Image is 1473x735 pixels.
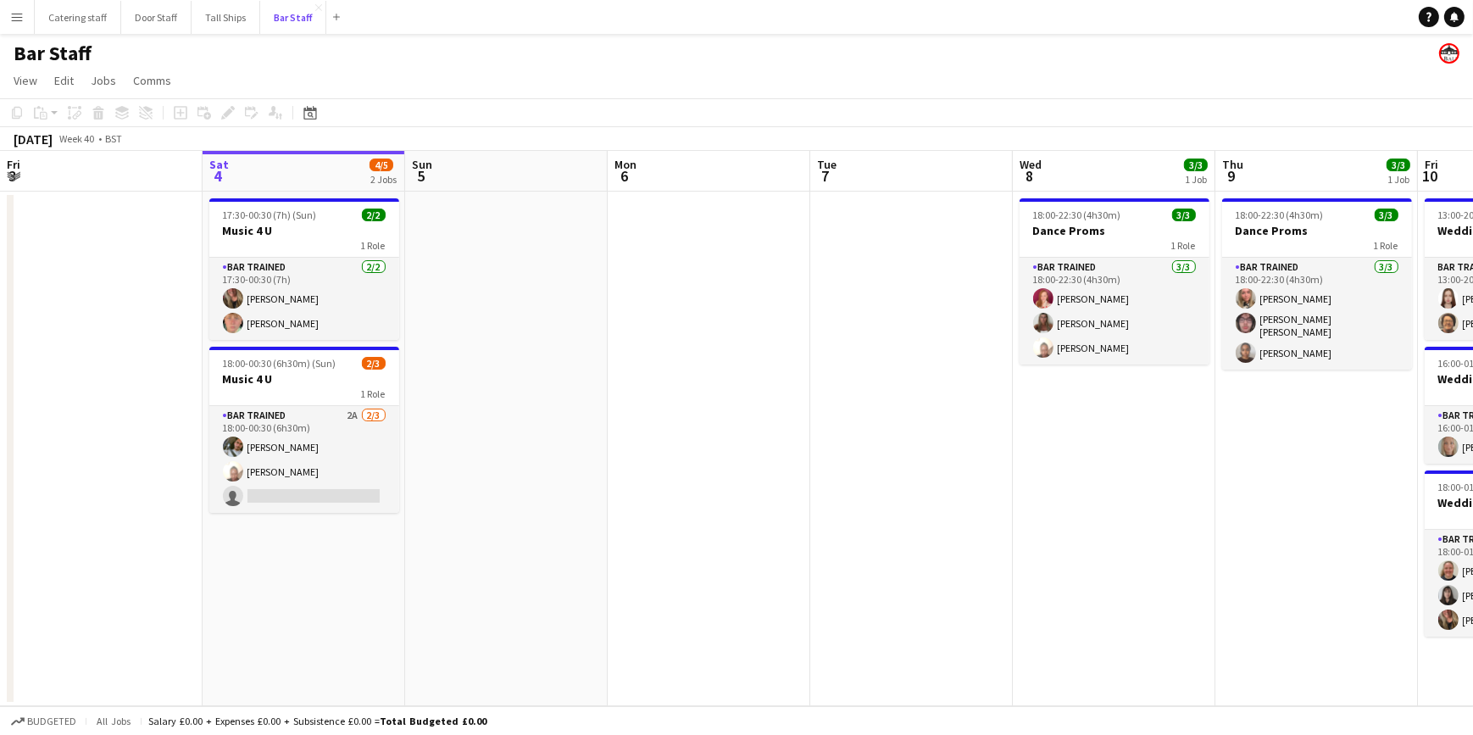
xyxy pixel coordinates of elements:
div: 2 Jobs [370,173,397,186]
a: Edit [47,70,81,92]
button: Catering staff [35,1,121,34]
span: All jobs [93,715,134,727]
span: 1 Role [1171,239,1196,252]
span: 7 [814,166,837,186]
h3: Dance Proms [1222,223,1412,238]
app-card-role: Bar trained3/318:00-22:30 (4h30m)[PERSON_NAME][PERSON_NAME] [PERSON_NAME][PERSON_NAME] [1222,258,1412,370]
span: Comms [133,73,171,88]
button: Bar Staff [260,1,326,34]
a: View [7,70,44,92]
app-job-card: 18:00-22:30 (4h30m)3/3Dance Proms1 RoleBar trained3/318:00-22:30 (4h30m)[PERSON_NAME][PERSON_NAME... [1020,198,1209,365]
span: Jobs [91,73,116,88]
app-user-avatar: Beach Ballroom [1439,43,1459,64]
span: Fri [7,157,20,172]
span: 1 Role [361,239,386,252]
span: View [14,73,37,88]
div: Salary £0.00 + Expenses £0.00 + Subsistence £0.00 = [148,715,486,727]
span: Week 40 [56,132,98,145]
span: 18:00-22:30 (4h30m) [1236,209,1324,221]
app-job-card: 17:30-00:30 (7h) (Sun)2/2Music 4 U1 RoleBar trained2/217:30-00:30 (7h)[PERSON_NAME][PERSON_NAME] [209,198,399,340]
button: Door Staff [121,1,192,34]
span: 3/3 [1172,209,1196,221]
h3: Music 4 U [209,223,399,238]
span: 6 [612,166,636,186]
span: Edit [54,73,74,88]
div: 1 Job [1387,173,1409,186]
app-job-card: 18:00-00:30 (6h30m) (Sun)2/3Music 4 U1 RoleBar trained2A2/318:00-00:30 (6h30m)[PERSON_NAME][PERSO... [209,347,399,513]
app-card-role: Bar trained2A2/318:00-00:30 (6h30m)[PERSON_NAME][PERSON_NAME] [209,406,399,513]
div: 1 Job [1185,173,1207,186]
span: 10 [1422,166,1438,186]
button: Tall Ships [192,1,260,34]
a: Comms [126,70,178,92]
app-card-role: Bar trained2/217:30-00:30 (7h)[PERSON_NAME][PERSON_NAME] [209,258,399,340]
span: Thu [1222,157,1243,172]
span: 3/3 [1387,159,1410,171]
button: Budgeted [8,712,79,731]
h3: Music 4 U [209,371,399,387]
span: Mon [614,157,636,172]
app-card-role: Bar trained3/318:00-22:30 (4h30m)[PERSON_NAME][PERSON_NAME][PERSON_NAME] [1020,258,1209,365]
span: 18:00-00:30 (6h30m) (Sun) [223,357,336,370]
span: Fri [1425,157,1438,172]
span: Budgeted [27,716,76,727]
a: Jobs [84,70,123,92]
h1: Bar Staff [14,41,92,66]
span: 1 Role [361,387,386,400]
span: 18:00-22:30 (4h30m) [1033,209,1121,221]
span: 3 [4,166,20,186]
span: Total Budgeted £0.00 [380,715,486,727]
span: 3/3 [1184,159,1208,171]
span: 2/3 [362,357,386,370]
span: 17:30-00:30 (7h) (Sun) [223,209,317,221]
h3: Dance Proms [1020,223,1209,238]
div: [DATE] [14,131,53,148]
span: 5 [409,166,432,186]
span: 8 [1017,166,1042,186]
span: Sun [412,157,432,172]
div: BST [105,132,122,145]
span: 3/3 [1375,209,1398,221]
span: 1 Role [1374,239,1398,252]
span: 2/2 [362,209,386,221]
span: Tue [817,157,837,172]
span: 4/5 [370,159,393,171]
span: Sat [209,157,229,172]
app-job-card: 18:00-22:30 (4h30m)3/3Dance Proms1 RoleBar trained3/318:00-22:30 (4h30m)[PERSON_NAME][PERSON_NAME... [1222,198,1412,370]
span: 4 [207,166,229,186]
span: 9 [1220,166,1243,186]
span: Wed [1020,157,1042,172]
